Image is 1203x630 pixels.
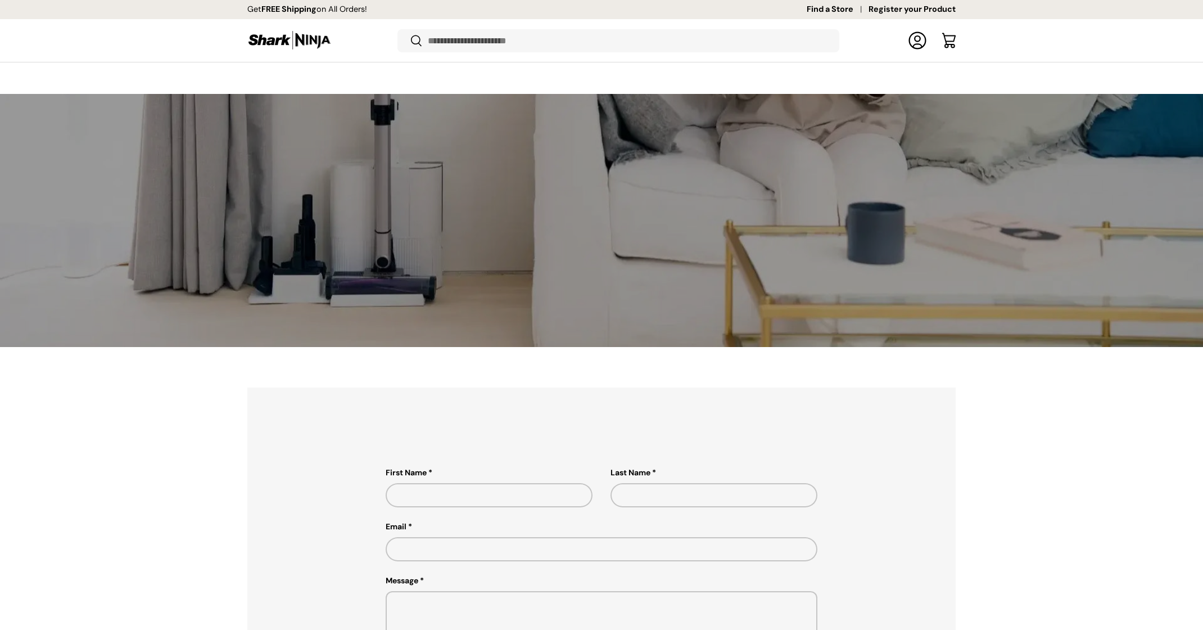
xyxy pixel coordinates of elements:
[386,467,593,479] label: First Name
[247,3,367,16] p: Get on All Orders!
[261,4,316,14] strong: FREE Shipping
[247,29,332,51] img: Shark Ninja Philippines
[807,3,869,16] a: Find a Store
[386,521,817,533] label: Email
[386,575,817,587] label: Message
[610,467,817,479] label: Last Name
[869,3,956,16] a: Register your Product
